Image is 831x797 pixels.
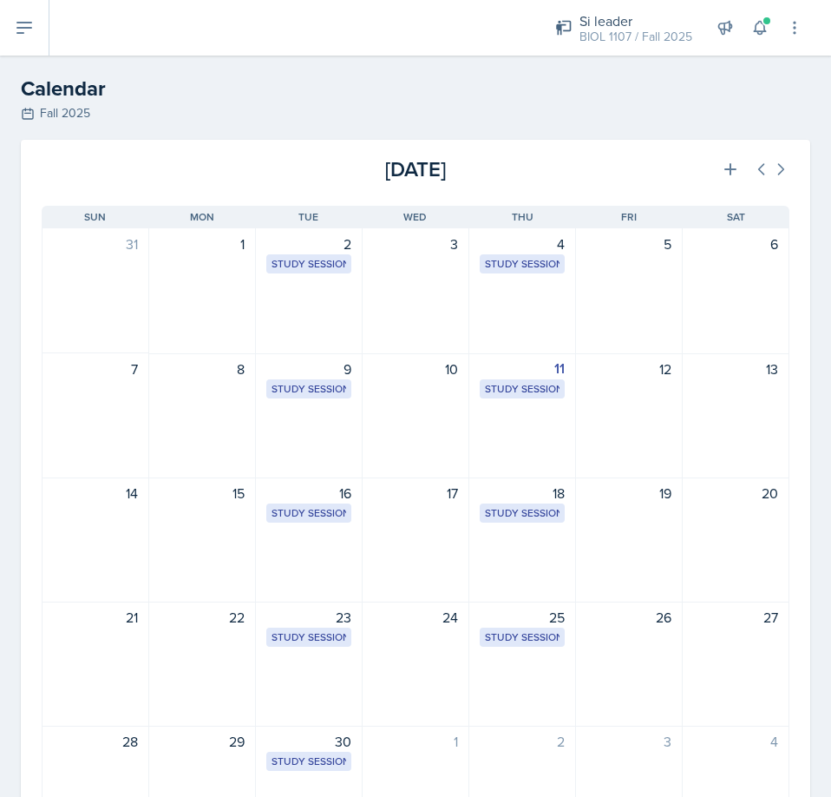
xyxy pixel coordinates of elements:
div: 15 [160,483,245,504]
div: 23 [266,607,351,628]
div: Study Session [485,505,559,521]
div: Study Session [272,256,346,272]
div: 17 [373,483,458,504]
div: 1 [160,234,245,254]
div: 18 [480,483,565,504]
div: 4 [480,234,565,254]
span: Thu [512,209,533,225]
div: 20 [693,483,778,504]
div: 10 [373,359,458,379]
div: 11 [480,359,565,379]
div: 31 [53,234,138,254]
h2: Calendar [21,73,810,104]
div: 2 [266,234,351,254]
div: Study Session [272,505,346,521]
div: 3 [586,731,671,752]
div: 21 [53,607,138,628]
span: Fri [621,209,637,225]
div: Study Session [272,754,346,769]
div: 25 [480,607,565,628]
div: Si leader [579,10,692,31]
span: Sat [727,209,745,225]
div: 14 [53,483,138,504]
div: Study Session [272,381,346,397]
div: 30 [266,731,351,752]
div: 3 [373,234,458,254]
span: Wed [403,209,427,225]
div: 4 [693,731,778,752]
div: 28 [53,731,138,752]
div: 5 [586,234,671,254]
div: 7 [53,359,138,379]
div: [DATE] [291,154,540,185]
div: 1 [373,731,458,752]
div: 8 [160,359,245,379]
div: 12 [586,359,671,379]
div: Fall 2025 [21,104,810,122]
span: Sun [84,209,106,225]
div: 13 [693,359,778,379]
div: 6 [693,234,778,254]
div: BIOL 1107 / Fall 2025 [579,28,692,46]
div: 24 [373,607,458,628]
div: 29 [160,731,245,752]
div: 16 [266,483,351,504]
div: 9 [266,359,351,379]
div: Study Session [272,629,346,645]
div: 22 [160,607,245,628]
span: Tue [298,209,318,225]
div: 26 [586,607,671,628]
div: 27 [693,607,778,628]
div: 19 [586,483,671,504]
div: Study Session [485,381,559,397]
span: Mon [190,209,214,225]
div: Study Session [485,629,559,645]
div: Study Session [485,256,559,272]
div: 2 [480,731,565,752]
